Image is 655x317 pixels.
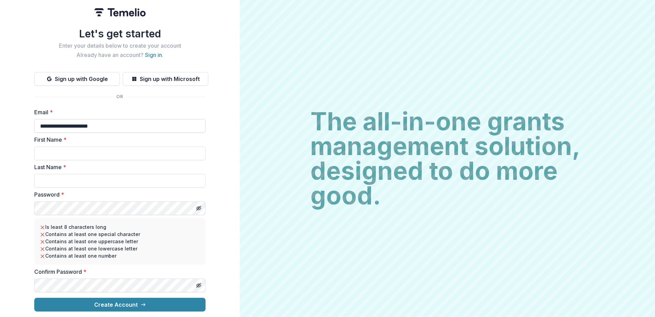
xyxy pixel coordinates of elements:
h2: Already have an account? . [34,52,206,58]
li: Contains at least one uppercase letter [40,238,200,245]
button: Sign up with Google [34,72,120,86]
label: Last Name [34,163,201,171]
button: Create Account [34,298,206,312]
button: Toggle password visibility [193,203,204,214]
label: Confirm Password [34,268,201,276]
label: Email [34,108,201,116]
button: Sign up with Microsoft [123,72,208,86]
h1: Let's get started [34,27,206,40]
h2: Enter your details below to create your account [34,43,206,49]
button: Toggle password visibility [193,280,204,291]
label: Password [34,190,201,199]
li: Contains at least one number [40,252,200,259]
img: Temelio [94,8,146,16]
a: Sign in [145,51,162,58]
li: Is least 8 characters long [40,223,200,231]
li: Contains at least one special character [40,231,200,238]
li: Contains at least one lowercase letter [40,245,200,252]
label: First Name [34,136,201,144]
